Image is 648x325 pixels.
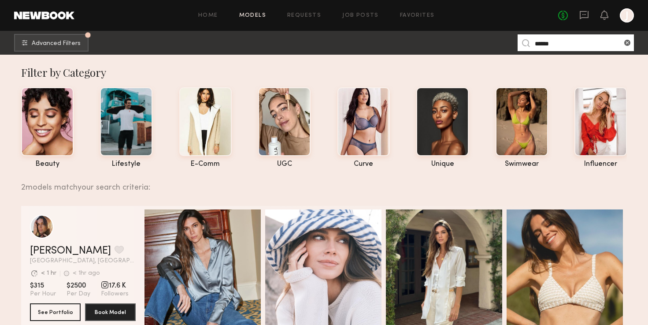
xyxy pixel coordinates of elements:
span: Per Day [67,290,90,298]
div: influencer [574,161,627,168]
span: Per Hour [30,290,56,298]
a: [PERSON_NAME] [30,246,111,256]
button: Advanced Filters [14,34,89,52]
span: $315 [30,281,56,290]
a: Home [198,13,218,19]
div: unique [416,161,469,168]
span: [GEOGRAPHIC_DATA], [GEOGRAPHIC_DATA] [30,258,136,264]
span: 17.6 K [101,281,129,290]
a: Models [239,13,266,19]
div: e-comm [179,161,232,168]
button: Book Model [85,303,136,321]
div: < 1 hr [41,270,56,276]
div: curve [337,161,390,168]
div: Filter by Category [21,65,627,79]
div: UGC [258,161,311,168]
span: $2500 [67,281,90,290]
a: Requests [287,13,321,19]
div: < 1hr ago [73,270,100,276]
div: 2 models match your search criteria: [21,173,620,192]
button: See Portfolio [30,303,81,321]
div: beauty [21,161,74,168]
a: J [620,8,634,22]
div: swimwear [496,161,548,168]
div: lifestyle [100,161,152,168]
a: Favorites [400,13,435,19]
span: Followers [101,290,129,298]
a: Job Posts [342,13,379,19]
span: Advanced Filters [32,41,81,47]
